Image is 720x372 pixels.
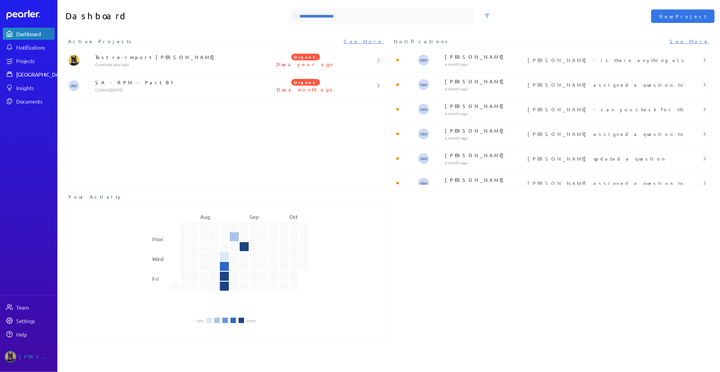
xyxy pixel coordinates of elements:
[418,153,429,164] span: Michelle Manuel
[3,28,55,40] a: Dashboard
[291,79,320,86] span: Urgent
[528,81,682,88] p: [PERSON_NAME] assigned a question to you
[445,176,525,183] p: [PERSON_NAME]
[68,193,123,200] span: Your Activity
[670,38,709,45] a: See More
[445,78,525,85] p: [PERSON_NAME]
[528,131,682,137] p: [PERSON_NAME] assigned a question to you
[3,315,55,327] a: Settings
[344,38,383,45] a: See More
[445,160,525,165] p: a month ago
[16,44,54,51] div: Notifications
[528,106,682,113] p: [PERSON_NAME] - can you check for this tender?
[445,111,525,116] p: a month ago
[418,178,429,189] span: Michelle Manuel
[16,98,54,105] div: Documents
[3,55,55,67] a: Projects
[65,8,223,24] h1: Dashboard
[418,55,429,65] span: Michelle Manuel
[445,61,525,67] p: a month ago
[16,30,54,37] div: Dashboard
[3,68,55,80] a: [GEOGRAPHIC_DATA]
[152,255,163,262] text: Wed
[3,95,55,107] a: Documents
[95,79,252,86] p: SA - RPM - Part B1
[69,55,79,66] img: Tung Nguyen
[16,84,54,91] div: Insights
[445,103,525,109] p: [PERSON_NAME]
[445,152,525,159] p: [PERSON_NAME]
[528,155,682,162] p: [PERSON_NAME] updated a question
[95,87,252,92] p: Created [DATE]
[69,80,79,91] span: Adam Nabali
[6,10,55,20] a: Dashboard
[5,351,16,363] img: Tung Nguyen
[95,62,252,67] p: Created a year ago
[445,86,525,91] p: a month ago
[252,61,359,67] p: Due a year ago
[16,304,54,311] div: Team
[196,318,204,322] li: Less
[528,180,682,187] p: [PERSON_NAME] assigned a question to you
[3,328,55,340] a: Help
[651,9,715,23] button: New Project
[445,184,525,190] p: a month ago
[3,348,55,365] a: Tung Nguyen's photo[PERSON_NAME]
[200,213,210,220] text: Aug
[16,71,66,78] div: [GEOGRAPHIC_DATA]
[291,54,320,60] span: Urgent
[16,57,54,64] div: Projects
[252,86,359,93] p: Due a month ago
[249,213,259,220] text: Sep
[3,41,55,53] a: Notifications
[68,38,134,45] span: Active Projects
[418,79,429,90] span: Michelle Manuel
[152,235,163,242] text: Mon
[3,301,55,313] a: Team
[95,54,252,60] p: Test re-import [PERSON_NAME]
[445,135,525,141] p: a month ago
[19,351,53,363] div: [PERSON_NAME]
[418,104,429,115] span: Michelle Manuel
[289,213,298,220] text: Oct
[152,275,159,282] text: Fri
[16,317,54,324] div: Settings
[445,53,525,60] p: [PERSON_NAME]
[659,13,706,20] span: New Project
[394,38,450,45] span: Notifications
[418,128,429,139] span: Michelle Manuel
[445,127,525,134] p: [PERSON_NAME]
[528,57,682,63] p: [PERSON_NAME] - is there anything else we need to include based on this tender?
[3,82,55,94] a: Insights
[247,318,256,322] li: More
[16,331,54,338] div: Help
